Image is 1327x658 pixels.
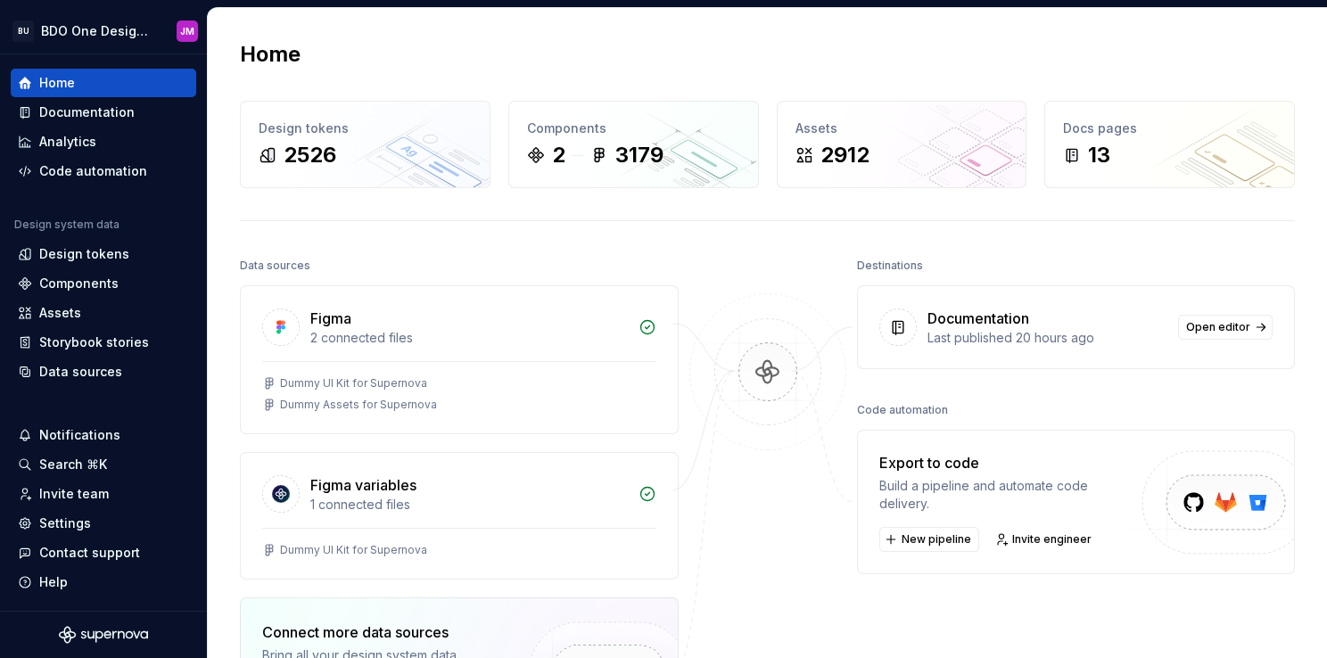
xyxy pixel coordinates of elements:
[240,253,310,278] div: Data sources
[39,426,120,444] div: Notifications
[857,398,948,423] div: Code automation
[927,308,1029,329] div: Documentation
[39,133,96,151] div: Analytics
[11,480,196,508] a: Invite team
[527,119,740,137] div: Components
[39,456,107,473] div: Search ⌘K
[11,98,196,127] a: Documentation
[11,269,196,298] a: Components
[615,141,663,169] div: 3179
[1044,101,1295,188] a: Docs pages13
[39,333,149,351] div: Storybook stories
[41,22,155,40] div: BDO One Design System
[902,532,971,547] span: New pipeline
[240,101,490,188] a: Design tokens2526
[508,101,759,188] a: Components23179
[11,328,196,357] a: Storybook stories
[857,253,923,278] div: Destinations
[39,74,75,92] div: Home
[262,621,499,643] div: Connect more data sources
[11,157,196,185] a: Code automation
[795,119,1009,137] div: Assets
[11,358,196,386] a: Data sources
[11,450,196,479] button: Search ⌘K
[990,527,1100,552] a: Invite engineer
[11,421,196,449] button: Notifications
[11,539,196,567] button: Contact support
[879,527,979,552] button: New pipeline
[11,299,196,327] a: Assets
[310,474,416,496] div: Figma variables
[240,285,679,434] a: Figma2 connected filesDummy UI Kit for SupernovaDummy Assets for Supernova
[820,141,870,169] div: 2912
[240,452,679,580] a: Figma variables1 connected filesDummy UI Kit for Supernova
[39,103,135,121] div: Documentation
[39,485,109,503] div: Invite team
[39,573,68,591] div: Help
[1063,119,1276,137] div: Docs pages
[310,308,351,329] div: Figma
[1186,320,1250,334] span: Open editor
[11,69,196,97] a: Home
[12,21,34,42] div: BU
[39,363,122,381] div: Data sources
[879,477,1142,513] div: Build a pipeline and automate code delivery.
[4,12,203,50] button: BUBDO One Design SystemJM
[39,162,147,180] div: Code automation
[777,101,1027,188] a: Assets2912
[259,119,472,137] div: Design tokens
[11,568,196,596] button: Help
[310,496,628,514] div: 1 connected files
[180,24,194,38] div: JM
[310,329,628,347] div: 2 connected files
[39,544,140,562] div: Contact support
[39,514,91,532] div: Settings
[284,141,336,169] div: 2526
[59,626,148,644] svg: Supernova Logo
[14,218,120,232] div: Design system data
[1088,141,1110,169] div: 13
[39,304,81,322] div: Assets
[280,543,427,557] div: Dummy UI Kit for Supernova
[280,398,437,412] div: Dummy Assets for Supernova
[39,275,119,292] div: Components
[11,127,196,156] a: Analytics
[1178,315,1273,340] a: Open editor
[280,376,427,391] div: Dummy UI Kit for Supernova
[879,452,1142,473] div: Export to code
[39,245,129,263] div: Design tokens
[927,329,1168,347] div: Last published 20 hours ago
[1012,532,1092,547] span: Invite engineer
[240,40,301,69] h2: Home
[11,509,196,538] a: Settings
[11,240,196,268] a: Design tokens
[552,141,565,169] div: 2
